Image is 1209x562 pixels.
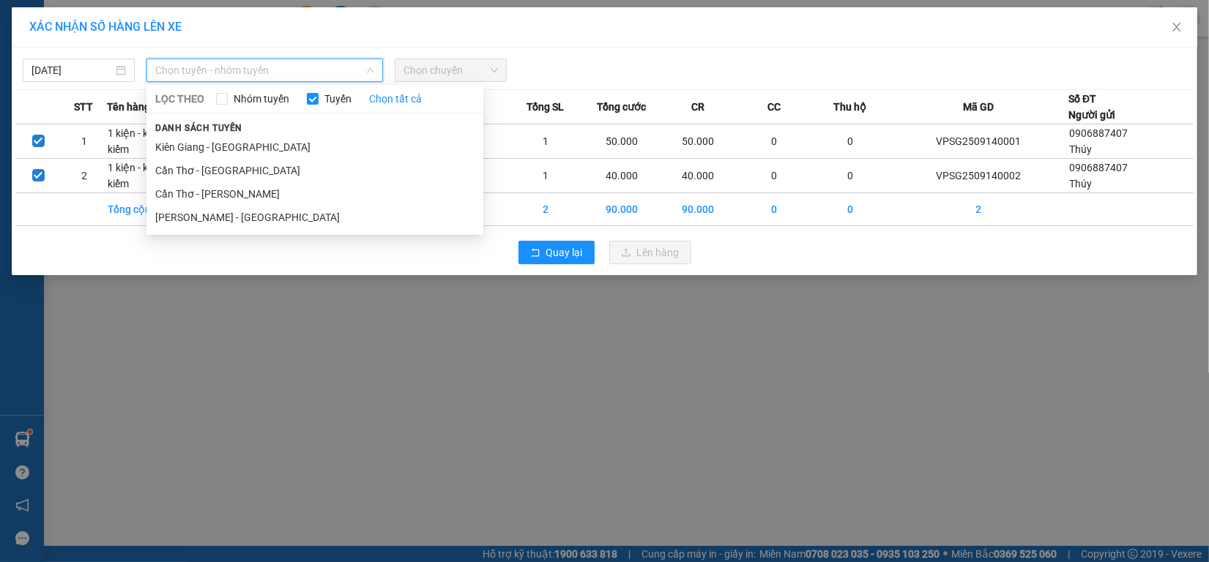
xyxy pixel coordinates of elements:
[61,159,106,193] td: 2
[813,159,889,193] td: 0
[1156,7,1197,48] button: Close
[31,62,113,78] input: 14/09/2025
[155,91,204,107] span: LỌC THEO
[1069,127,1128,139] span: 0906887407
[609,241,691,264] button: uploadLên hàng
[527,99,564,115] span: Tổng SL
[889,193,1069,226] td: 2
[1068,91,1115,123] div: Số ĐT Người gửi
[107,159,183,193] td: 1 kiện - không kiểm
[584,193,660,226] td: 90.000
[146,121,251,135] span: Danh sách tuyến
[736,193,812,226] td: 0
[319,91,357,107] span: Tuyến
[84,35,96,47] span: environment
[369,91,422,107] a: Chọn tất cả
[736,124,812,159] td: 0
[507,159,584,193] td: 1
[107,193,183,226] td: Tổng cộng
[813,193,889,226] td: 0
[146,206,483,229] li: [PERSON_NAME] - [GEOGRAPHIC_DATA]
[963,99,994,115] span: Mã GD
[84,10,207,28] b: [PERSON_NAME]
[597,99,646,115] span: Tổng cước
[660,124,736,159] td: 50.000
[1069,143,1092,155] span: Thúy
[146,182,483,206] li: Cần Thơ - [PERSON_NAME]
[7,7,80,80] img: logo.jpg
[1069,178,1092,190] span: Thúy
[107,99,150,115] span: Tên hàng
[403,59,498,81] span: Chọn chuyến
[834,99,867,115] span: Thu hộ
[507,193,584,226] td: 2
[813,124,889,159] td: 0
[107,124,183,159] td: 1 kiện - không kiểm
[584,124,660,159] td: 50.000
[29,20,182,34] span: XÁC NHẬN SỐ HÀNG LÊN XE
[61,124,106,159] td: 1
[228,91,295,107] span: Nhóm tuyến
[146,135,483,159] li: Kiên Giang - [GEOGRAPHIC_DATA]
[74,99,93,115] span: STT
[7,32,279,106] li: E11, Đường số 8, Khu dân cư Nông [GEOGRAPHIC_DATA], Kv.[GEOGRAPHIC_DATA], [GEOGRAPHIC_DATA]
[7,108,18,120] span: phone
[767,99,781,115] span: CC
[660,193,736,226] td: 90.000
[530,247,540,259] span: rollback
[889,159,1069,193] td: VPSG2509140002
[518,241,595,264] button: rollbackQuay lại
[546,244,583,261] span: Quay lại
[660,159,736,193] td: 40.000
[366,66,375,75] span: down
[736,159,812,193] td: 0
[584,159,660,193] td: 40.000
[1171,21,1183,33] span: close
[155,59,374,81] span: Chọn tuyến - nhóm tuyến
[1069,162,1128,173] span: 0906887407
[146,159,483,182] li: Cần Thơ - [GEOGRAPHIC_DATA]
[691,99,704,115] span: CR
[7,105,279,124] li: 1900 8181
[507,124,584,159] td: 1
[889,124,1069,159] td: VPSG2509140001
